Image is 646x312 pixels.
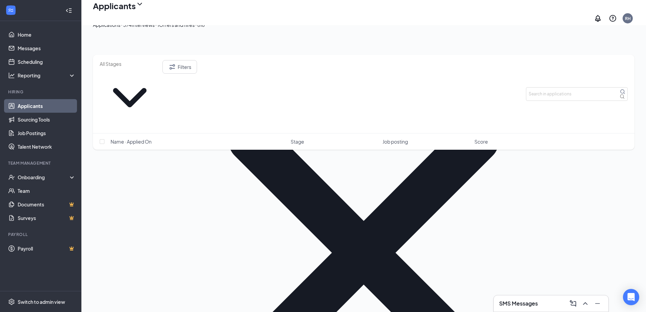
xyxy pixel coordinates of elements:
div: Team Management [8,160,74,166]
a: Team [18,184,76,198]
a: Home [18,28,76,41]
svg: Minimize [593,299,602,308]
div: Switch to admin view [18,298,65,305]
a: Job Postings [18,126,76,140]
a: DocumentsCrown [18,198,76,211]
input: Search in applications [526,87,628,101]
svg: ComposeMessage [569,299,577,308]
button: Minimize [592,298,603,309]
svg: ChevronDown [100,68,160,128]
span: Job posting [383,138,408,145]
a: Applicants [18,99,76,113]
a: Scheduling [18,55,76,69]
svg: MagnifyingGlass [620,89,625,94]
button: ChevronUp [580,298,591,309]
div: Hiring [8,89,74,95]
div: Payroll [8,232,74,237]
a: PayrollCrown [18,242,76,255]
span: Score [474,138,488,145]
svg: Settings [8,298,15,305]
button: ComposeMessage [568,298,579,309]
svg: WorkstreamLogo [7,7,14,14]
div: Onboarding [18,174,70,181]
svg: Notifications [594,14,602,22]
a: SurveysCrown [18,211,76,225]
svg: Filter [168,63,176,71]
div: Open Intercom Messenger [623,289,639,305]
svg: QuestionInfo [609,14,617,22]
svg: ChevronUp [581,299,589,308]
div: RH [625,16,631,21]
div: Reporting [18,72,76,79]
h3: SMS Messages [499,300,538,307]
svg: Collapse [65,7,72,14]
a: Sourcing Tools [18,113,76,126]
a: Messages [18,41,76,55]
svg: UserCheck [8,174,15,181]
span: Stage [291,138,304,145]
a: Talent Network [18,140,76,153]
span: Name · Applied On [111,138,152,145]
svg: Analysis [8,72,15,79]
input: All Stages [100,60,160,68]
button: Filter Filters [162,60,197,74]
